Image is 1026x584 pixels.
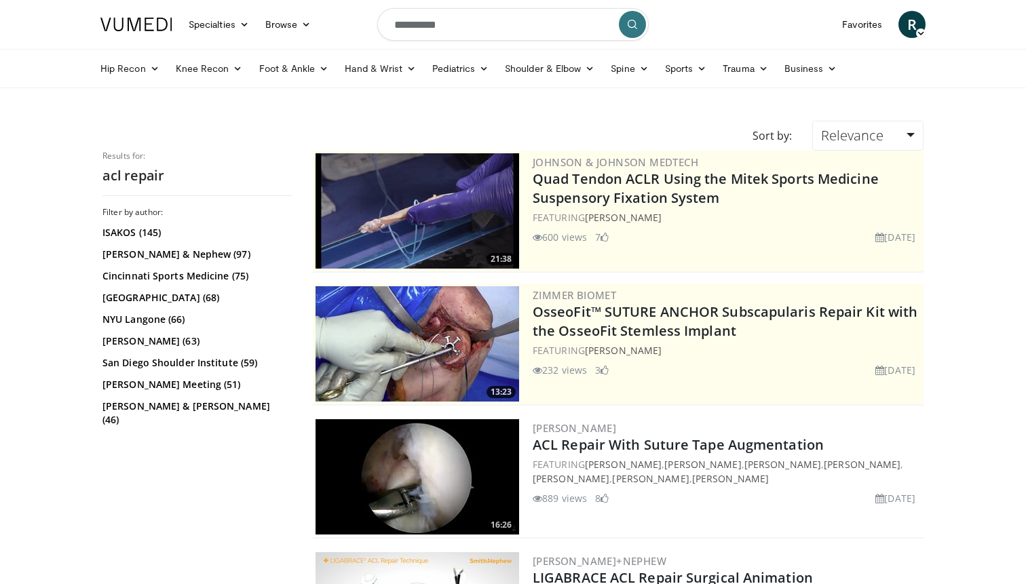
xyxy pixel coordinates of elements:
h3: Filter by author: [102,207,292,218]
div: FEATURING [533,343,921,357]
div: FEATURING [533,210,921,225]
span: 13:23 [487,386,516,398]
a: Cincinnati Sports Medicine (75) [102,269,289,283]
a: Foot & Ankle [251,55,337,82]
li: [DATE] [875,363,915,377]
a: [PERSON_NAME] [664,458,741,471]
a: Sports [657,55,715,82]
a: [PERSON_NAME] Meeting (51) [102,378,289,391]
a: Specialties [180,11,257,38]
div: Sort by: [742,121,802,151]
h2: acl repair [102,167,292,184]
a: [PERSON_NAME] & Nephew (97) [102,248,289,261]
a: NYU Langone (66) [102,313,289,326]
a: Spine [603,55,656,82]
a: Quad Tendon ACLR Using the Mitek Sports Medicine Suspensory Fixation System [533,170,879,207]
a: Knee Recon [168,55,251,82]
li: 600 views [533,230,587,244]
a: Browse [257,11,320,38]
input: Search topics, interventions [377,8,649,41]
img: 776847af-3f42-4dea-84f5-8d470f0e35de.300x170_q85_crop-smart_upscale.jpg [316,419,519,534]
img: 40c8acad-cf15-4485-a741-123ec1ccb0c0.300x170_q85_crop-smart_upscale.jpg [316,286,519,402]
span: Relevance [821,126,883,144]
li: [DATE] [875,491,915,505]
a: 16:26 [316,419,519,534]
a: OsseoFit™ SUTURE ANCHOR Subscapularis Repair Kit with the OsseoFit Stemless Implant [533,303,917,340]
span: 21:38 [487,253,516,265]
li: 232 views [533,363,587,377]
a: San Diego Shoulder Institute (59) [102,356,289,370]
span: 16:26 [487,519,516,531]
div: FEATURING , , , , , , [533,457,921,486]
a: [PERSON_NAME] [692,472,769,485]
a: [PERSON_NAME] [585,458,662,471]
a: [PERSON_NAME] [533,472,609,485]
a: 21:38 [316,153,519,269]
li: 7 [595,230,609,244]
a: [PERSON_NAME] [612,472,689,485]
a: [PERSON_NAME] & [PERSON_NAME] (46) [102,400,289,427]
a: [GEOGRAPHIC_DATA] (68) [102,291,289,305]
a: Pediatrics [424,55,497,82]
a: 13:23 [316,286,519,402]
img: VuMedi Logo [100,18,172,31]
a: Hand & Wrist [337,55,424,82]
img: b78fd9da-dc16-4fd1-a89d-538d899827f1.300x170_q85_crop-smart_upscale.jpg [316,153,519,269]
a: [PERSON_NAME] [585,211,662,224]
a: [PERSON_NAME] [533,421,616,435]
li: 889 views [533,491,587,505]
a: [PERSON_NAME]+Nephew [533,554,666,568]
p: Results for: [102,151,292,161]
a: R [898,11,926,38]
li: [DATE] [875,230,915,244]
li: 8 [595,491,609,505]
a: ACL Repair With Suture Tape Augmentation [533,435,824,454]
a: Favorites [834,11,890,38]
a: Johnson & Johnson MedTech [533,155,698,169]
a: Trauma [715,55,776,82]
a: ISAKOS (145) [102,226,289,239]
a: Relevance [812,121,924,151]
a: [PERSON_NAME] [585,344,662,357]
a: Business [776,55,845,82]
li: 3 [595,363,609,377]
a: Zimmer Biomet [533,288,616,302]
a: Shoulder & Elbow [497,55,603,82]
a: [PERSON_NAME] [744,458,821,471]
a: [PERSON_NAME] (63) [102,334,289,348]
a: [PERSON_NAME] [824,458,900,471]
a: Hip Recon [92,55,168,82]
